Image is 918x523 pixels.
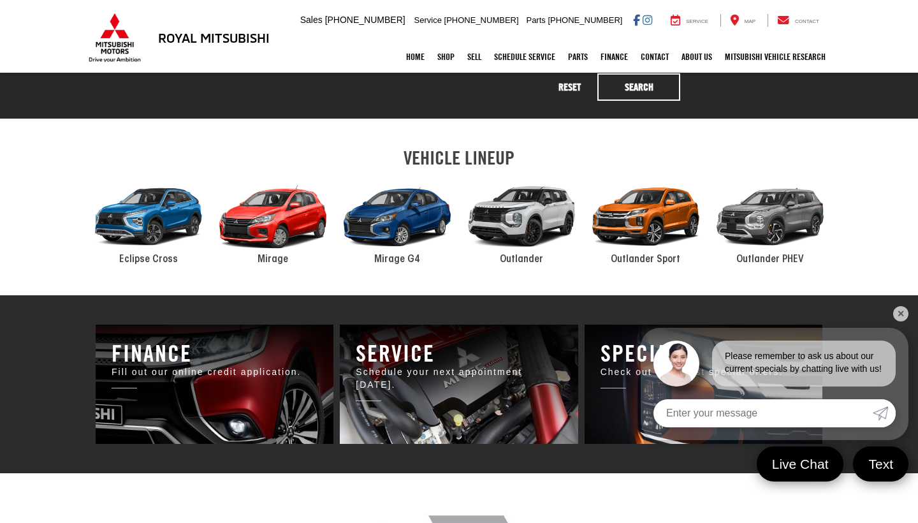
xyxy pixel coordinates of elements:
div: 2024 Mitsubishi Mirage G4 [335,175,459,259]
h3: Finance [112,341,317,366]
a: Map [720,14,765,27]
a: Sell [461,41,488,73]
span: Text [862,455,900,473]
span: Service [686,18,708,24]
p: Schedule your next appointment [DATE]. [356,366,562,392]
a: 2024 Mitsubishi Eclipse Cross Eclipse Cross [86,175,210,267]
a: Instagram: Click to visit our Instagram page [643,15,652,25]
a: Facebook: Click to visit our Facebook page [633,15,640,25]
span: Map [745,18,755,24]
span: Live Chat [766,455,835,473]
div: 2024 Mitsubishi Outlander [459,175,583,259]
span: Sales [300,15,323,25]
a: Schedule Service: Opens in a new tab [488,41,562,73]
a: Text [853,446,908,482]
a: 2024 Mitsubishi Outlander PHEV Outlander PHEV [708,175,832,267]
a: Royal Mitsubishi | Baton Rouge, LA Royal Mitsubishi | Baton Rouge, LA Royal Mitsubishi | Baton Ro... [96,325,333,444]
span: Outlander [500,254,543,265]
a: Shop [431,41,461,73]
a: 2024 Mitsubishi Mirage G4 Mirage G4 [335,175,459,267]
div: 2024 Mitsubishi Outlander Sport [583,175,708,259]
a: 2024 Mitsubishi Outlander Sport Outlander Sport [583,175,708,267]
a: Royal Mitsubishi | Baton Rouge, LA Royal Mitsubishi | Baton Rouge, LA Royal Mitsubishi | Baton Ro... [585,325,822,444]
button: Reset [544,73,595,101]
h3: Specials [601,341,806,366]
span: [PHONE_NUMBER] [548,15,622,25]
span: Outlander Sport [611,254,680,265]
input: Enter your message [653,399,873,427]
a: Contact [768,14,829,27]
span: Outlander PHEV [736,254,804,265]
span: Parts [526,15,545,25]
span: [PHONE_NUMBER] [444,15,519,25]
a: Service [661,14,718,27]
div: 2024 Mitsubishi Mirage [210,175,335,259]
a: 2024 Mitsubishi Mirage Mirage [210,175,335,267]
span: [PHONE_NUMBER] [325,15,405,25]
div: 2024 Mitsubishi Outlander PHEV [708,175,832,259]
a: Parts: Opens in a new tab [562,41,594,73]
a: Submit [873,399,896,427]
a: Finance [594,41,634,73]
span: Contact [795,18,819,24]
span: Mirage [258,254,288,265]
div: 2024 Mitsubishi Eclipse Cross [86,175,210,259]
span: Mirage G4 [374,254,420,265]
h2: VEHICLE LINEUP [86,147,832,168]
span: Eclipse Cross [119,254,178,265]
a: About Us [675,41,718,73]
a: Contact [634,41,675,73]
a: Home [400,41,431,73]
h3: Royal Mitsubishi [158,31,270,45]
img: Mitsubishi [86,13,143,63]
p: Check out our latest special offers. [601,366,806,379]
a: 2024 Mitsubishi Outlander Outlander [459,175,583,267]
h3: Service [356,341,562,366]
a: Royal Mitsubishi | Baton Rouge, LA Royal Mitsubishi | Baton Rouge, LA Royal Mitsubishi | Baton Ro... [340,325,578,444]
span: Service [414,15,442,25]
p: Fill out our online credit application. [112,366,317,379]
div: Please remember to ask us about our current specials by chatting live with us! [712,341,896,387]
img: Agent profile photo [653,341,699,387]
a: Mitsubishi Vehicle Research [718,41,832,73]
button: Search [597,73,680,101]
a: Live Chat [757,446,844,482]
